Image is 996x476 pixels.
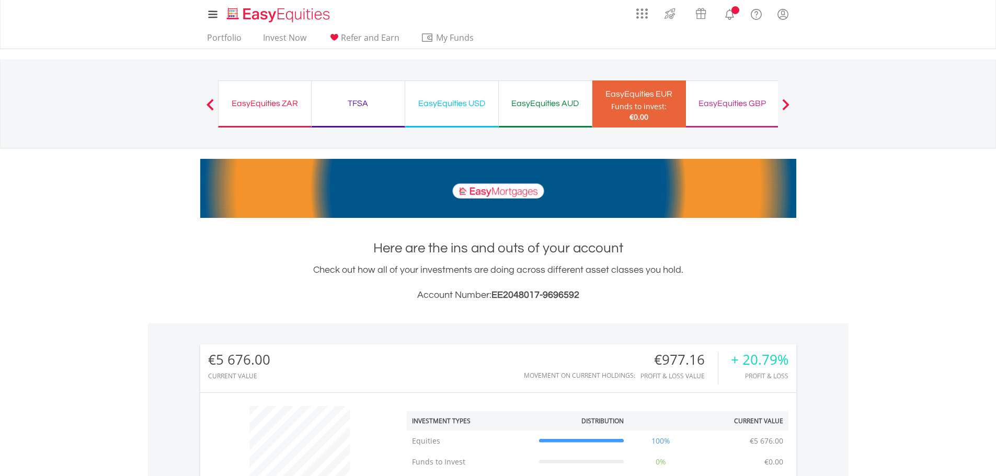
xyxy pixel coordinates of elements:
a: Portfolio [203,32,246,49]
td: 0% [629,451,693,472]
span: My Funds [421,31,489,44]
div: + 20.79% [731,352,788,367]
div: EasyEquities GBP [692,96,773,111]
a: Home page [223,3,334,24]
a: Vouchers [685,3,716,22]
a: AppsGrid [629,3,655,19]
span: €0.00 [629,112,648,122]
div: Check out how all of your investments are doing across different asset classes you hold. [200,263,796,303]
div: EasyEquities USD [411,96,492,111]
div: CURRENT VALUE [208,373,270,379]
button: Next [775,104,796,114]
a: Refer and Earn [324,32,404,49]
span: Refer and Earn [341,32,399,43]
td: €0.00 [759,451,788,472]
div: Profit & Loss [731,373,788,379]
h1: Here are the ins and outs of your account [200,239,796,258]
a: FAQ's and Support [743,3,770,24]
img: vouchers-v2.svg [692,5,709,22]
th: Current Value [693,411,788,431]
button: Previous [200,104,221,114]
img: EasyMortage Promotion Banner [200,159,796,218]
img: grid-menu-icon.svg [636,8,648,19]
span: EE2048017-9696592 [491,290,579,300]
td: Equities [407,431,534,451]
div: EasyEquities ZAR [225,96,305,111]
td: Funds to Invest [407,451,534,472]
div: Funds to invest: [611,101,667,112]
div: Profit & Loss Value [640,373,718,379]
div: €977.16 [640,352,718,367]
div: Distribution [581,416,624,425]
div: €5 676.00 [208,352,270,367]
td: €5 676.00 [745,431,788,451]
a: Notifications [716,3,743,24]
img: EasyEquities_Logo.png [225,6,334,24]
div: TFSA [318,96,398,111]
th: Investment Types [407,411,534,431]
div: EasyEquities EUR [599,87,680,101]
a: My Profile [770,3,796,26]
a: Invest Now [259,32,311,49]
td: 100% [629,431,693,451]
h3: Account Number: [200,288,796,303]
div: EasyEquities AUD [505,96,586,111]
div: Movement on Current Holdings: [524,372,635,379]
img: thrive-v2.svg [661,5,679,22]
